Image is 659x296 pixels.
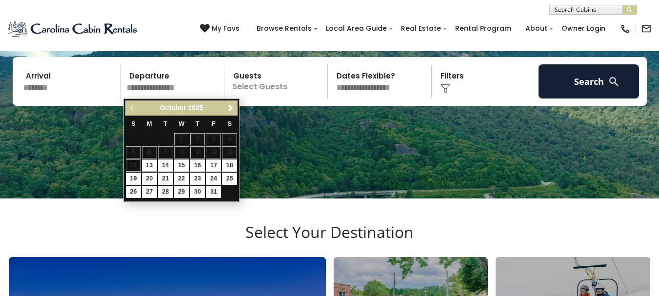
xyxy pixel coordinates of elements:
[206,159,221,172] a: 17
[228,120,232,127] span: Saturday
[396,21,446,36] a: Real Estate
[190,186,205,198] a: 30
[174,173,189,185] a: 22
[142,186,157,198] a: 27
[227,64,328,99] p: Select Guests
[160,104,186,112] span: October
[206,173,221,185] a: 24
[222,173,237,185] a: 25
[7,21,652,51] h1: Your Adventure Starts Here
[126,173,141,185] a: 19
[520,21,552,36] a: About
[188,104,203,112] span: 2025
[190,159,205,172] a: 16
[224,102,237,114] a: Next
[212,23,240,34] span: My Favs
[158,173,173,185] a: 21
[450,21,516,36] a: Rental Program
[7,19,139,39] img: Blue-2.png
[227,104,235,112] span: Next
[440,84,450,94] img: filter--v1.png
[557,21,610,36] a: Owner Login
[7,223,652,257] h3: Select Your Destination
[158,186,173,198] a: 28
[608,76,620,88] img: search-regular-white.png
[196,120,200,127] span: Thursday
[252,21,317,36] a: Browse Rentals
[620,23,631,34] img: phone-regular-black.png
[131,120,135,127] span: Sunday
[321,21,392,36] a: Local Area Guide
[163,120,167,127] span: Tuesday
[190,173,205,185] a: 23
[539,64,639,99] button: Search
[147,120,152,127] span: Monday
[212,120,216,127] span: Friday
[126,186,141,198] a: 26
[174,186,189,198] a: 29
[158,159,173,172] a: 14
[200,23,242,34] a: My Favs
[174,159,189,172] a: 15
[641,23,652,34] img: mail-regular-black.png
[142,173,157,185] a: 20
[142,159,157,172] a: 13
[179,120,184,127] span: Wednesday
[222,159,237,172] a: 18
[206,186,221,198] a: 31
